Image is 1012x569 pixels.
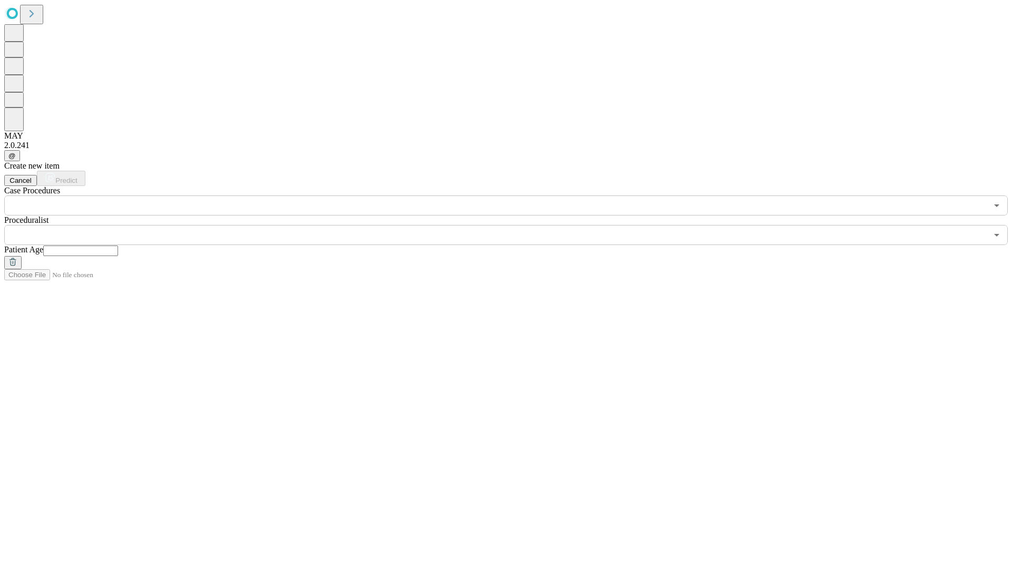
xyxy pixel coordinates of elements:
[4,131,1008,141] div: MAY
[4,175,37,186] button: Cancel
[4,161,60,170] span: Create new item
[8,152,16,160] span: @
[9,176,32,184] span: Cancel
[4,141,1008,150] div: 2.0.241
[4,150,20,161] button: @
[4,215,48,224] span: Proceduralist
[4,245,43,254] span: Patient Age
[37,171,85,186] button: Predict
[4,186,60,195] span: Scheduled Procedure
[55,176,77,184] span: Predict
[989,198,1004,213] button: Open
[989,228,1004,242] button: Open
